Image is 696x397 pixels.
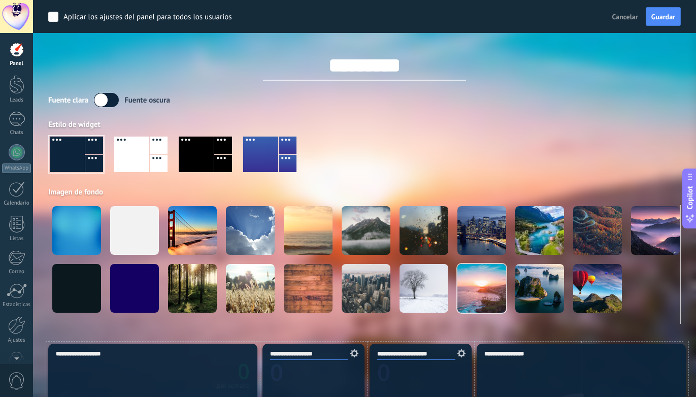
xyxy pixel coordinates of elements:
[2,269,31,275] div: Correo
[124,95,170,105] div: Fuente oscura
[685,186,695,210] span: Copilot
[2,337,31,344] div: Ajustes
[608,9,642,24] button: Cancelar
[48,187,681,197] div: Imagen de fondo
[2,302,31,308] div: Estadísticas
[2,163,31,173] div: WhatsApp
[651,13,675,20] span: Guardar
[2,200,31,207] div: Calendario
[48,120,681,129] div: Estilo de widget
[63,12,232,22] div: Aplicar los ajustes del panel para todos los usuarios
[646,7,681,26] button: Guardar
[2,129,31,136] div: Chats
[2,60,31,67] div: Panel
[48,95,88,105] div: Fuente clara
[2,97,31,104] div: Leads
[612,12,638,21] span: Cancelar
[2,236,31,242] div: Listas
